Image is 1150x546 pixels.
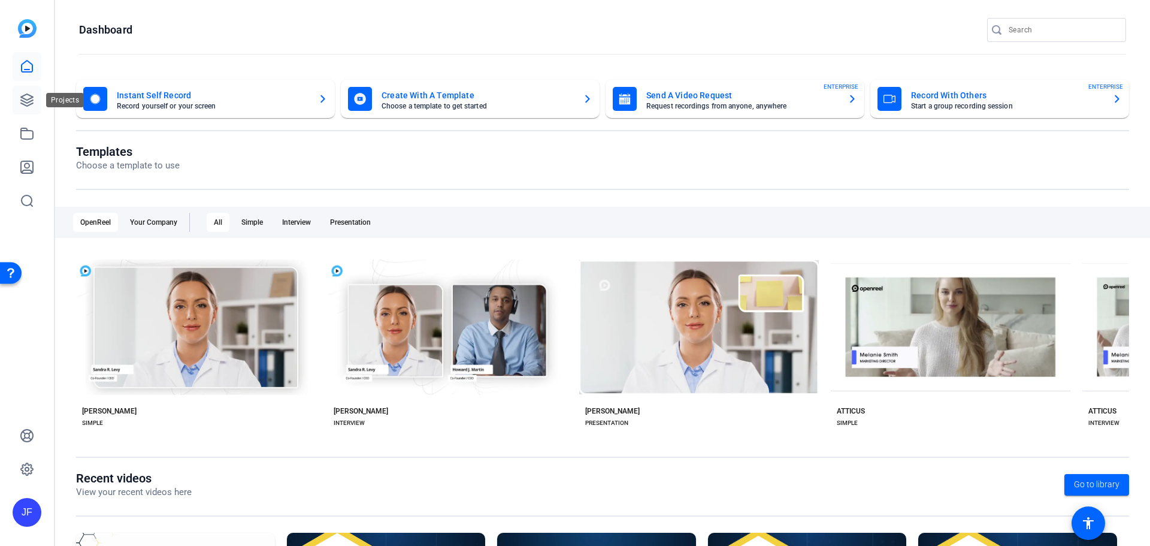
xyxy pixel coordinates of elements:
span: ENTERPRISE [1088,82,1123,91]
div: INTERVIEW [334,418,365,428]
h1: Recent videos [76,471,192,485]
a: Go to library [1064,474,1129,496]
div: JF [13,498,41,527]
mat-card-subtitle: Choose a template to get started [382,102,573,110]
mat-card-title: Instant Self Record [117,88,308,102]
button: Send A Video RequestRequest recordings from anyone, anywhereENTERPRISE [606,80,864,118]
div: ATTICUS [837,406,865,416]
div: All [207,213,229,232]
mat-card-title: Record With Others [911,88,1103,102]
mat-card-title: Create With A Template [382,88,573,102]
span: ENTERPRISE [824,82,858,91]
h1: Dashboard [79,23,132,37]
input: Search [1009,23,1116,37]
button: Instant Self RecordRecord yourself or your screen [76,80,335,118]
div: [PERSON_NAME] [82,406,137,416]
mat-card-subtitle: Record yourself or your screen [117,102,308,110]
mat-card-title: Send A Video Request [646,88,838,102]
mat-card-subtitle: Request recordings from anyone, anywhere [646,102,838,110]
span: Go to library [1074,478,1119,491]
div: OpenReel [73,213,118,232]
div: PRESENTATION [585,418,628,428]
h1: Templates [76,144,180,159]
mat-icon: accessibility [1081,516,1095,530]
div: [PERSON_NAME] [585,406,640,416]
div: Your Company [123,213,184,232]
div: INTERVIEW [1088,418,1119,428]
div: ATTICUS [1088,406,1116,416]
div: Projects [46,93,84,107]
p: View your recent videos here [76,485,192,499]
div: Simple [234,213,270,232]
button: Record With OthersStart a group recording sessionENTERPRISE [870,80,1129,118]
div: [PERSON_NAME] [334,406,388,416]
img: blue-gradient.svg [18,19,37,38]
div: Interview [275,213,318,232]
p: Choose a template to use [76,159,180,173]
button: Create With A TemplateChoose a template to get started [341,80,600,118]
mat-card-subtitle: Start a group recording session [911,102,1103,110]
div: SIMPLE [837,418,858,428]
div: Presentation [323,213,378,232]
div: SIMPLE [82,418,103,428]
